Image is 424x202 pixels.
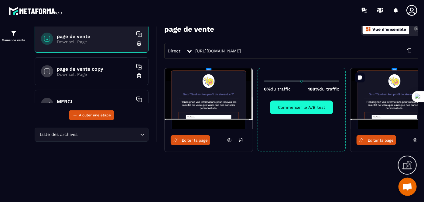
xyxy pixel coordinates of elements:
p: 0% [264,87,291,91]
input: Search for option [79,131,138,138]
img: formation [10,30,17,37]
img: image [165,68,253,129]
img: trash [136,40,142,46]
p: Downsell Page [57,72,133,77]
button: Commencer le A/B test [270,101,333,114]
a: Ouvrir le chat [398,178,417,196]
span: Éditer la page [368,138,394,143]
a: Éditer la page [171,135,210,145]
div: Search for option [35,128,149,142]
h6: page de vente copy [57,66,133,72]
p: Downsell Page [57,39,133,44]
p: Vue d'ensemble [372,27,406,32]
a: formationformationTunnel de vente [2,25,26,46]
img: actions.d6e523a2.png [414,27,419,32]
span: Éditer la page [182,138,208,143]
span: Liste des archives [39,131,79,138]
button: Ajouter une étape [69,110,114,120]
p: Tunnel de vente [2,38,26,42]
span: Ajouter une étape [79,112,111,118]
h6: MERCI [57,99,133,105]
a: [URL][DOMAIN_NAME] [195,48,241,53]
a: Éditer la page [357,135,396,145]
h6: page de vente [57,34,133,39]
span: du traffic [319,87,339,91]
p: 100% [308,87,339,91]
img: logo [9,5,63,16]
span: du traffic [271,87,291,91]
img: dashboard-orange.40269519.svg [366,27,371,32]
span: Direct [168,48,180,53]
h3: page de vente [164,25,214,34]
img: trash [136,73,142,79]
